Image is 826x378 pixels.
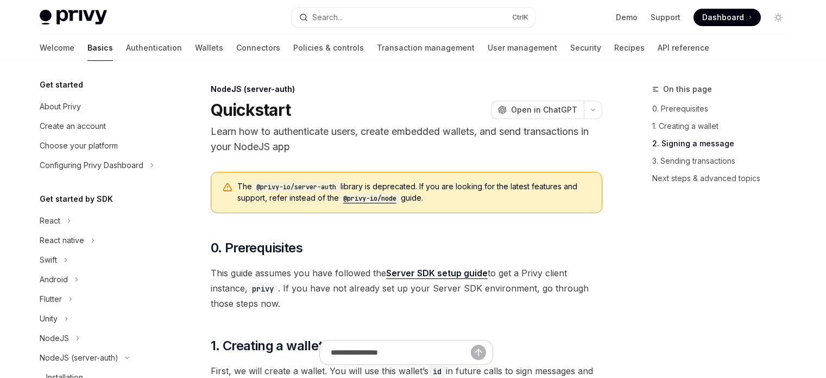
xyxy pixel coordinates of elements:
[252,182,341,193] code: @privy-io/server-auth
[211,239,302,257] span: 0. Prerequisites
[512,13,528,22] span: Ctrl K
[511,104,577,115] span: Open in ChatGPT
[31,116,170,136] a: Create an account
[652,152,796,170] a: 3. Sending transactions
[31,136,170,156] a: Choose your platform
[40,332,69,345] div: NodeJS
[126,35,182,61] a: Authentication
[652,170,796,187] a: Next steps & advanced topics
[616,12,638,23] a: Demo
[292,8,535,27] button: Search...CtrlK
[211,84,602,95] div: NodeJS (server-auth)
[195,35,223,61] a: Wallets
[663,83,712,96] span: On this page
[40,214,60,227] div: React
[339,193,401,204] code: @privy-io/node
[40,78,83,91] h5: Get started
[40,312,58,325] div: Unity
[652,135,796,152] a: 2. Signing a message
[377,35,475,61] a: Transaction management
[40,10,107,25] img: light logo
[293,35,364,61] a: Policies & controls
[488,35,557,61] a: User management
[236,35,280,61] a: Connectors
[312,11,343,24] div: Search...
[651,12,680,23] a: Support
[658,35,709,61] a: API reference
[222,182,233,193] svg: Warning
[693,9,761,26] a: Dashboard
[211,100,291,120] h1: Quickstart
[770,9,787,26] button: Toggle dark mode
[40,159,143,172] div: Configuring Privy Dashboard
[386,268,488,279] a: Server SDK setup guide
[40,193,113,206] h5: Get started by SDK
[471,345,486,360] button: Send message
[40,253,57,267] div: Swift
[248,283,278,295] code: privy
[570,35,601,61] a: Security
[40,139,118,152] div: Choose your platform
[652,117,796,135] a: 1. Creating a wallet
[40,120,106,133] div: Create an account
[40,35,74,61] a: Welcome
[652,100,796,117] a: 0. Prerequisites
[237,181,591,204] span: The library is deprecated. If you are looking for the latest features and support, refer instead ...
[614,35,645,61] a: Recipes
[339,193,401,202] a: @privy-io/node
[211,337,323,355] span: 1. Creating a wallet
[40,234,84,247] div: React native
[40,351,118,364] div: NodeJS (server-auth)
[491,101,584,119] button: Open in ChatGPT
[31,97,170,116] a: About Privy
[211,265,602,311] span: This guide assumes you have followed the to get a Privy client instance, . If you have not alread...
[87,35,113,61] a: Basics
[702,12,744,23] span: Dashboard
[211,124,602,154] p: Learn how to authenticate users, create embedded wallets, and send transactions in your NodeJS app
[40,293,62,306] div: Flutter
[40,100,81,113] div: About Privy
[40,273,68,286] div: Android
